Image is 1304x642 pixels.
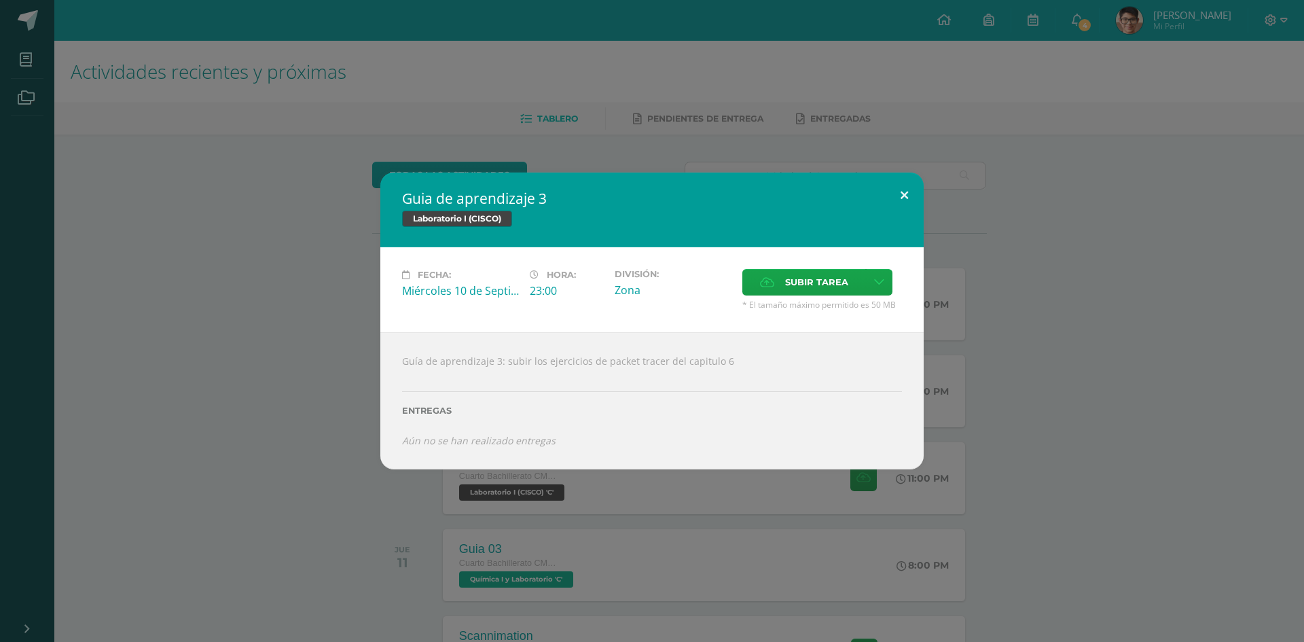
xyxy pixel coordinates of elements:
span: Hora: [547,270,576,280]
h2: Guia de aprendizaje 3 [402,189,902,208]
div: Zona [615,283,731,298]
div: Miércoles 10 de Septiembre [402,283,519,298]
span: * El tamaño máximo permitido es 50 MB [742,299,902,310]
span: Fecha: [418,270,451,280]
i: Aún no se han realizado entregas [402,434,556,447]
div: Guía de aprendizaje 3: subir los ejercicios de packet tracer del capitulo 6 [380,332,924,469]
label: División: [615,269,731,279]
span: Subir tarea [785,270,848,295]
button: Close (Esc) [885,173,924,219]
div: 23:00 [530,283,604,298]
label: Entregas [402,406,902,416]
span: Laboratorio I (CISCO) [402,211,512,227]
